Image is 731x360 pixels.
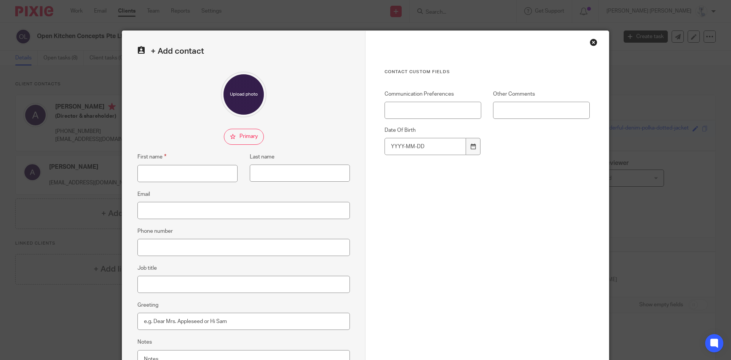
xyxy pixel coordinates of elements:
[385,138,466,155] input: YYYY-MM-DD
[385,126,481,134] label: Date Of Birth
[137,190,150,198] label: Email
[385,69,590,75] h3: Contact Custom fields
[137,313,350,330] input: e.g. Dear Mrs. Appleseed or Hi Sam
[493,90,590,98] label: Other Comments
[137,227,173,235] label: Phone number
[250,153,275,161] label: Last name
[137,338,152,346] label: Notes
[590,38,597,46] div: Close this dialog window
[137,264,157,272] label: Job title
[137,152,166,161] label: First name
[137,301,158,309] label: Greeting
[385,90,481,98] label: Communication Preferences
[137,46,350,56] h2: + Add contact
